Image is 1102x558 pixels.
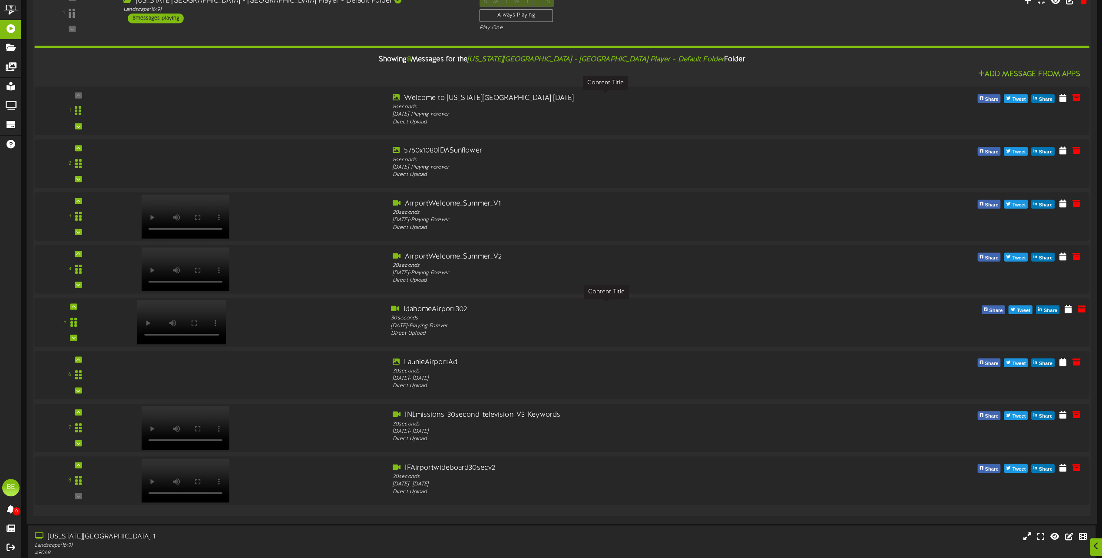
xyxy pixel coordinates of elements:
[393,428,819,435] div: [DATE] - [DATE]
[982,305,1005,314] button: Share
[1031,147,1054,156] button: Share
[393,262,819,269] div: 20 seconds
[1004,94,1028,103] button: Tweet
[1010,253,1027,262] span: Tweet
[977,252,1000,261] button: Share
[983,253,1000,262] span: Share
[1010,200,1027,210] span: Tweet
[1010,95,1027,104] span: Tweet
[1042,306,1059,316] span: Share
[393,103,819,110] div: 8 seconds
[1031,358,1054,367] button: Share
[393,357,819,367] div: LaunieAirportAd
[1004,252,1028,261] button: Tweet
[1015,306,1032,316] span: Tweet
[68,477,71,484] div: 8
[391,315,821,322] div: 30 seconds
[467,56,724,63] i: [US_STATE][GEOGRAPHIC_DATA] - [GEOGRAPHIC_DATA] Player - Default Folder
[1037,147,1054,157] span: Share
[983,412,1000,421] span: Share
[393,146,819,156] div: 5760x1080IDASunflower
[1009,305,1033,314] button: Tweet
[28,50,1096,69] div: Showing Messages for the Folder
[35,532,467,542] div: [US_STATE][GEOGRAPHIC_DATA] 1
[983,465,1000,474] span: Share
[1004,200,1028,209] button: Tweet
[983,359,1000,368] span: Share
[1010,465,1027,474] span: Tweet
[393,375,819,382] div: [DATE] - [DATE]
[393,420,819,428] div: 30 seconds
[977,358,1000,367] button: Share
[987,306,1004,316] span: Share
[1031,252,1054,261] button: Share
[1037,465,1054,474] span: Share
[393,93,819,103] div: Welcome to [US_STATE][GEOGRAPHIC_DATA] [DATE]
[391,322,821,330] div: [DATE] - Playing Forever
[393,216,819,224] div: [DATE] - Playing Forever
[1037,200,1054,210] span: Share
[393,463,819,473] div: IFAirportwideboard30secv2
[977,200,1000,209] button: Share
[393,473,819,480] div: 30 seconds
[1004,358,1028,367] button: Tweet
[128,13,184,23] div: 8 messages playing
[393,156,819,163] div: 8 seconds
[983,200,1000,210] span: Share
[1031,464,1054,473] button: Share
[1010,412,1027,421] span: Tweet
[407,56,410,63] span: 8
[68,371,71,379] div: 6
[393,382,819,390] div: Direct Upload
[393,111,819,118] div: [DATE] - Playing Forever
[393,163,819,171] div: [DATE] - Playing Forever
[977,411,1000,420] button: Share
[1037,412,1054,421] span: Share
[1010,359,1027,368] span: Tweet
[1031,411,1054,420] button: Share
[393,481,819,488] div: [DATE] - [DATE]
[1010,147,1027,157] span: Tweet
[393,171,819,179] div: Direct Upload
[975,69,1082,80] button: Add Message From Apps
[983,147,1000,157] span: Share
[123,6,466,13] div: Landscape ( 16:9 )
[391,330,821,338] div: Direct Upload
[393,118,819,126] div: Direct Upload
[983,95,1000,104] span: Share
[1004,411,1028,420] button: Tweet
[393,410,819,420] div: INLmissions_30second_television_V3_Keywords
[977,147,1000,156] button: Share
[1004,464,1028,473] button: Tweet
[977,94,1000,103] button: Share
[1037,253,1054,262] span: Share
[1036,305,1059,314] button: Share
[480,24,733,31] div: Play One
[1037,95,1054,104] span: Share
[1004,147,1028,156] button: Tweet
[393,367,819,375] div: 30 seconds
[1031,94,1054,103] button: Share
[393,209,819,216] div: 20 seconds
[480,9,553,22] div: Always Playing
[13,507,20,515] span: 0
[391,304,821,314] div: IdahomeAirport302
[393,252,819,262] div: AirportWelcome_Summer_V2
[35,542,467,549] div: Landscape ( 16:9 )
[393,199,819,209] div: AirportWelcome_Summer_V1
[393,435,819,443] div: Direct Upload
[393,277,819,284] div: Direct Upload
[977,464,1000,473] button: Share
[35,549,467,557] div: # 9068
[393,269,819,277] div: [DATE] - Playing Forever
[1031,200,1054,209] button: Share
[393,488,819,495] div: Direct Upload
[2,479,20,496] div: BE
[393,224,819,231] div: Direct Upload
[1037,359,1054,368] span: Share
